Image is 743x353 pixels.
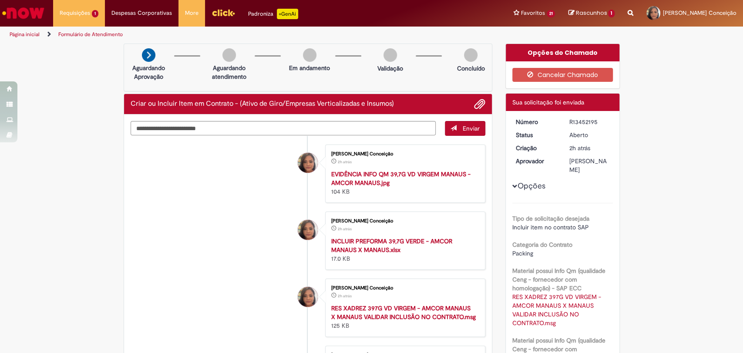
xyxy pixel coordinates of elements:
[331,304,476,330] div: 125 KB
[509,118,563,126] dt: Número
[131,121,436,136] textarea: Digite sua mensagem aqui...
[506,44,619,61] div: Opções do Chamado
[445,121,485,136] button: Enviar
[338,293,352,299] span: 2h atrás
[569,144,590,152] span: 2h atrás
[1,4,46,22] img: ServiceNow
[185,9,198,17] span: More
[377,64,403,73] p: Validação
[331,170,476,196] div: 104 KB
[512,68,613,82] button: Cancelar Chamado
[331,237,476,263] div: 17.0 KB
[547,10,555,17] span: 21
[128,64,170,81] p: Aguardando Aprovação
[512,215,589,222] b: Tipo de solicitação desejada
[521,9,545,17] span: Favoritos
[7,27,489,43] ul: Trilhas de página
[92,10,98,17] span: 1
[509,157,563,165] dt: Aprovador
[131,100,394,108] h2: Criar ou Incluir Item em Contrato - (Ativo de Giro/Empresas Verticalizadas e Insumos) Histórico d...
[338,226,352,232] span: 2h atrás
[331,219,476,224] div: [PERSON_NAME] Conceição
[212,6,235,19] img: click_logo_yellow_360x200.png
[569,131,610,139] div: Aberto
[338,159,352,165] span: 2h atrás
[298,153,318,173] div: Aline Aparecida Conceição
[512,241,572,249] b: Categoria do Contrato
[474,98,485,110] button: Adicionar anexos
[569,144,590,152] time: 27/08/2025 12:22:04
[338,226,352,232] time: 27/08/2025 12:21:21
[509,131,563,139] dt: Status
[331,151,476,157] div: [PERSON_NAME] Conceição
[277,9,298,19] p: +GenAi
[569,144,610,152] div: 27/08/2025 12:22:04
[331,170,471,187] a: EVIDÊNCIA INFO QM 39,7G VD VIRGEM MANAUS - AMCOR MANAUS.jpg
[208,64,250,81] p: Aguardando atendimento
[608,10,615,17] span: 1
[457,64,484,73] p: Concluído
[289,64,330,72] p: Em andamento
[512,249,533,257] span: Packing
[222,48,236,62] img: img-circle-grey.png
[512,98,584,106] span: Sua solicitação foi enviada
[463,124,480,132] span: Enviar
[512,293,603,327] a: Download de RES XADREZ 397G VD VIRGEM - AMCOR MANAUS X MANAUS VALIDAR INCLUSÃO NO CONTRATO.msg
[568,9,615,17] a: Rascunhos
[58,31,123,38] a: Formulário de Atendimento
[338,159,352,165] time: 27/08/2025 12:21:42
[331,286,476,291] div: [PERSON_NAME] Conceição
[569,157,610,174] div: [PERSON_NAME]
[464,48,477,62] img: img-circle-grey.png
[10,31,40,38] a: Página inicial
[338,293,352,299] time: 27/08/2025 12:20:52
[331,304,476,321] a: RES XADREZ 397G VD VIRGEM - AMCOR MANAUS X MANAUS VALIDAR INCLUSÃO NO CONTRATO.msg
[303,48,316,62] img: img-circle-grey.png
[298,287,318,307] div: Aline Aparecida Conceição
[383,48,397,62] img: img-circle-grey.png
[512,223,589,231] span: Incluir item no contrato SAP
[569,118,610,126] div: R13452195
[512,267,605,292] b: Material possui Info Qm (qualidade Ceng - fornecedor com homologação) - SAP ECC
[111,9,172,17] span: Despesas Corporativas
[142,48,155,62] img: arrow-next.png
[509,144,563,152] dt: Criação
[663,9,736,17] span: [PERSON_NAME] Conceição
[248,9,298,19] div: Padroniza
[331,237,452,254] a: INCLUIR PREFORMA 39,7G VERDE - AMCOR MANAUS X MANAUS.xlsx
[60,9,90,17] span: Requisições
[575,9,607,17] span: Rascunhos
[298,220,318,240] div: Aline Aparecida Conceição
